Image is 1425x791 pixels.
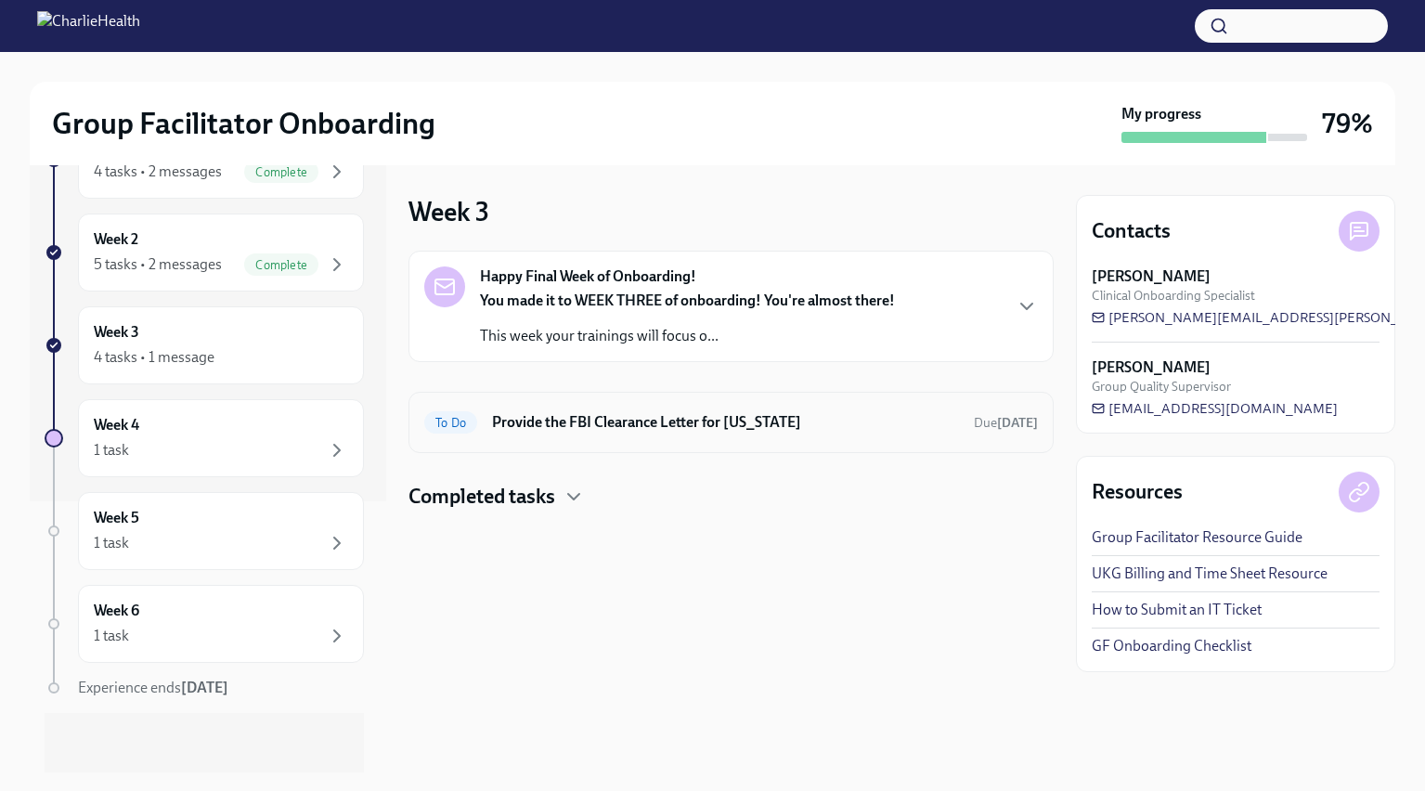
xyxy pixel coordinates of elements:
[94,322,139,343] h6: Week 3
[181,679,228,696] strong: [DATE]
[94,601,139,621] h6: Week 6
[94,162,222,182] div: 4 tasks • 2 messages
[45,306,364,384] a: Week 34 tasks • 1 message
[1092,527,1302,548] a: Group Facilitator Resource Guide
[1092,378,1231,395] span: Group Quality Supervisor
[244,258,318,272] span: Complete
[1092,357,1211,378] strong: [PERSON_NAME]
[94,440,129,460] div: 1 task
[1092,266,1211,287] strong: [PERSON_NAME]
[244,165,318,179] span: Complete
[1322,107,1373,140] h3: 79%
[94,254,222,275] div: 5 tasks • 2 messages
[94,229,138,250] h6: Week 2
[45,492,364,570] a: Week 51 task
[974,415,1038,431] span: Due
[94,626,129,646] div: 1 task
[45,399,364,477] a: Week 41 task
[408,483,555,511] h4: Completed tasks
[94,347,214,368] div: 4 tasks • 1 message
[45,214,364,292] a: Week 25 tasks • 2 messagesComplete
[1092,564,1328,584] a: UKG Billing and Time Sheet Resource
[480,266,696,287] strong: Happy Final Week of Onboarding!
[94,533,129,553] div: 1 task
[1092,399,1338,418] a: [EMAIL_ADDRESS][DOMAIN_NAME]
[52,105,435,142] h2: Group Facilitator Onboarding
[424,408,1038,437] a: To DoProvide the FBI Clearance Letter for [US_STATE]Due[DATE]
[1092,217,1171,245] h4: Contacts
[1092,600,1262,620] a: How to Submit an IT Ticket
[974,414,1038,432] span: October 14th, 2025 10:00
[480,292,895,309] strong: You made it to WEEK THREE of onboarding! You're almost there!
[37,11,140,41] img: CharlieHealth
[1092,478,1183,506] h4: Resources
[997,415,1038,431] strong: [DATE]
[1092,636,1251,656] a: GF Onboarding Checklist
[94,508,139,528] h6: Week 5
[78,679,228,696] span: Experience ends
[1121,104,1201,124] strong: My progress
[45,585,364,663] a: Week 61 task
[480,326,895,346] p: This week your trainings will focus o...
[424,416,477,430] span: To Do
[408,483,1054,511] div: Completed tasks
[94,415,139,435] h6: Week 4
[408,195,489,228] h3: Week 3
[1092,287,1255,305] span: Clinical Onboarding Specialist
[492,412,959,433] h6: Provide the FBI Clearance Letter for [US_STATE]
